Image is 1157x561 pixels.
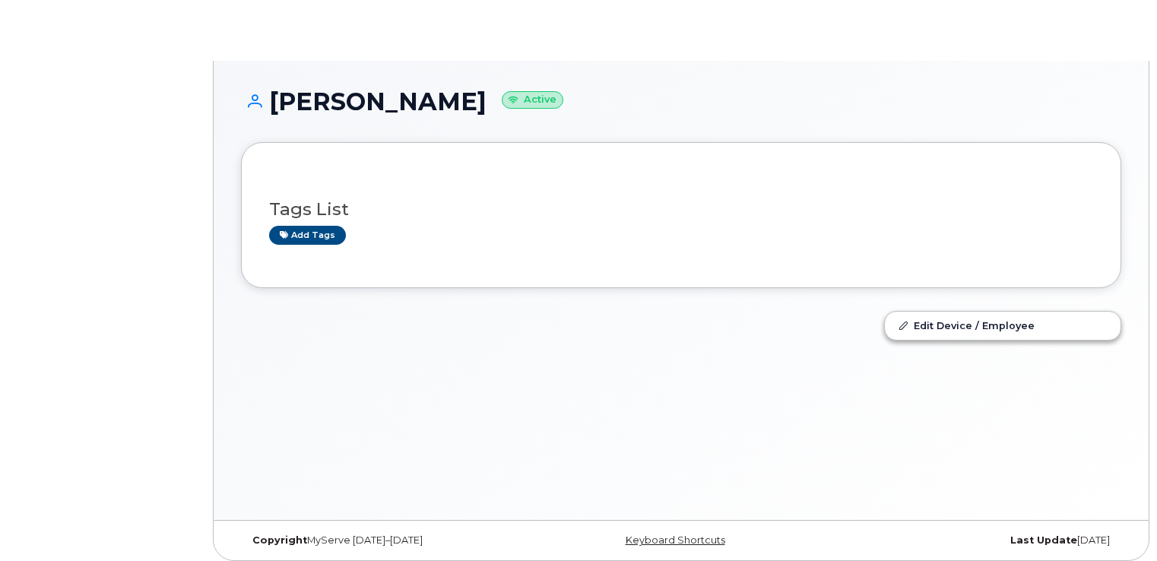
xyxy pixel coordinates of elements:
a: Edit Device / Employee [885,312,1121,339]
h1: [PERSON_NAME] [241,88,1121,115]
div: [DATE] [828,534,1121,547]
strong: Copyright [252,534,307,546]
small: Active [502,91,563,109]
div: MyServe [DATE]–[DATE] [241,534,534,547]
a: Add tags [269,226,346,245]
strong: Last Update [1010,534,1077,546]
h3: Tags List [269,200,1093,219]
a: Keyboard Shortcuts [626,534,725,546]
